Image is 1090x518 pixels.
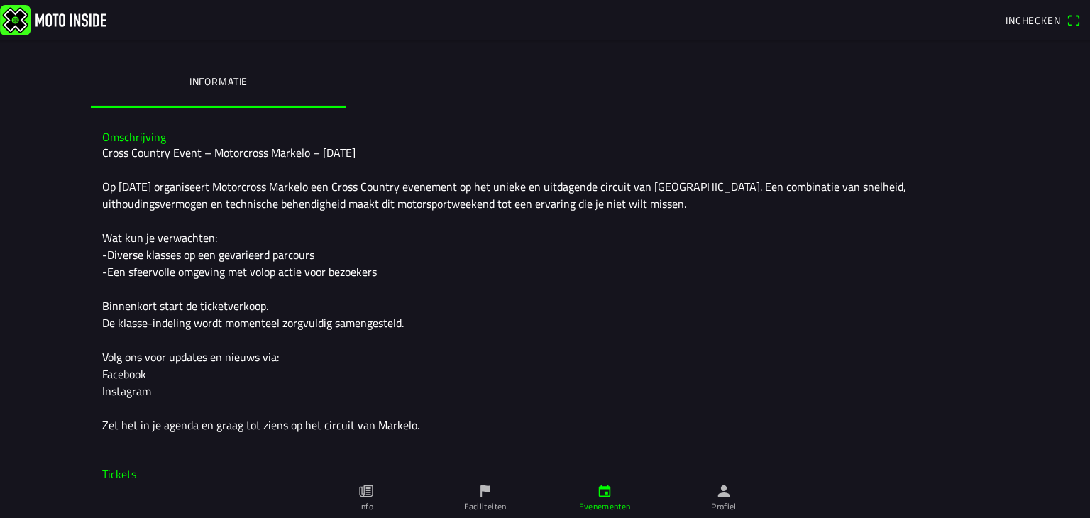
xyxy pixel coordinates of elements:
ion-label: Profiel [711,500,737,513]
h3: Tickets [102,468,988,481]
ion-icon: flag [478,483,493,499]
ion-icon: calendar [597,483,612,499]
ion-label: Evenementen [579,500,631,513]
a: Incheckenqr scanner [998,8,1087,32]
span: Inchecken [1006,13,1061,28]
ion-label: Faciliteiten [464,500,506,513]
div: Cross Country Event – Motorcross Markelo – [DATE] Op [DATE] organiseert Motorcross Markelo een Cr... [102,144,988,434]
ion-label: Informatie [189,74,248,89]
ion-icon: paper [358,483,374,499]
ion-label: Info [359,500,373,513]
h3: Omschrijving [102,131,988,144]
ion-icon: person [716,483,732,499]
